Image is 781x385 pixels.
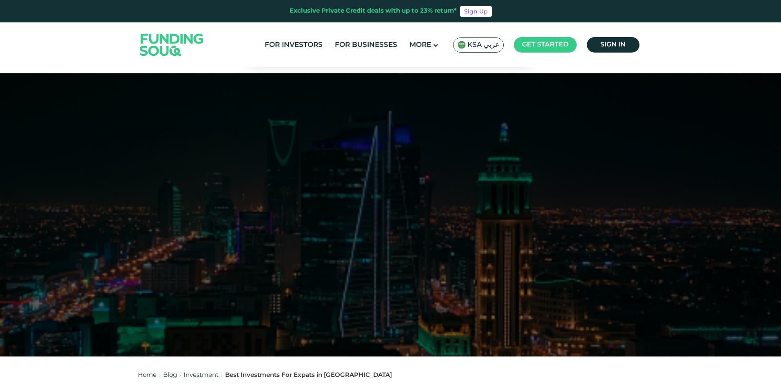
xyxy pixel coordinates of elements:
span: More [409,42,431,48]
a: Investment [184,372,219,378]
img: SA Flag [458,41,466,49]
a: For Investors [263,38,325,52]
span: Sign in [600,42,626,48]
a: Blog [163,372,177,378]
span: Get started [522,42,569,48]
a: Home [138,372,157,378]
div: Exclusive Private Credit deals with up to 23% return* [290,7,457,16]
a: Sign Up [460,6,492,17]
img: Logo [132,24,212,65]
div: Best Investments For Expats in [GEOGRAPHIC_DATA] [225,371,392,380]
a: For Businesses [333,38,399,52]
span: KSA عربي [467,40,499,50]
a: Sign in [587,37,639,53]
